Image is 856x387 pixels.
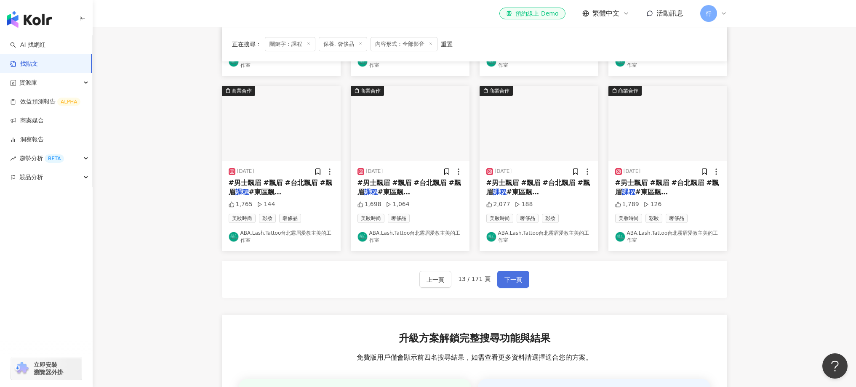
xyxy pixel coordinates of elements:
[706,9,712,18] span: 行
[486,179,590,196] span: #男士飄眉 #飄眉 #台北飄眉 #飄眉
[229,57,239,67] img: KOL Avatar
[351,86,469,161] img: post-image
[229,188,329,215] span: #東區飄[GEOGRAPHIC_DATA]飄眉 #霧眉
[489,87,509,95] div: 商業合作
[656,9,683,17] span: 活動訊息
[235,188,249,196] mark: 課程
[229,55,334,69] a: KOL AvatarABA.Lash.Tattoo台北霧眉愛教主美的工作室
[10,41,45,49] a: searchAI 找網紅
[10,60,38,68] a: 找貼文
[615,179,719,196] span: #男士飄眉 #飄眉 #台北飄眉 #飄眉
[357,200,381,209] div: 1,698
[19,149,64,168] span: 趨勢分析
[486,214,513,223] span: 美妝時尚
[615,214,642,223] span: 美妝時尚
[10,98,80,106] a: 效益預測報告ALPHA
[622,188,635,196] mark: 課程
[257,200,275,209] div: 144
[10,135,44,144] a: 洞察報告
[366,168,383,175] div: [DATE]
[643,200,662,209] div: 126
[615,55,720,69] a: KOL AvatarABA.Lash.Tattoo台北霧眉愛教主美的工作室
[357,55,463,69] a: KOL AvatarABA.Lash.Tattoo台北霧眉愛教主美的工作室
[506,9,558,18] div: 預約線上 Demo
[11,357,82,380] a: chrome extension立即安裝 瀏覽器外掛
[495,168,512,175] div: [DATE]
[666,214,688,223] span: 奢侈品
[357,179,461,196] span: #男士飄眉 #飄眉 #台北飄眉 #飄眉
[237,168,254,175] div: [DATE]
[419,271,451,288] button: 上一頁
[319,37,367,51] span: 保養, 奢侈品
[357,214,384,223] span: 美妝時尚
[13,362,30,375] img: chrome extension
[19,168,43,187] span: 競品分析
[357,57,368,67] img: KOL Avatar
[486,200,510,209] div: 2,077
[504,275,522,285] span: 下一頁
[427,275,444,285] span: 上一頁
[486,57,496,67] img: KOL Avatar
[45,154,64,163] div: BETA
[615,232,625,242] img: KOL Avatar
[615,230,720,244] a: KOL AvatarABA.Lash.Tattoo台北霧眉愛教主美的工作室
[441,41,453,48] div: 重置
[222,86,341,161] button: 商業合作
[357,353,592,362] span: 免費版用戶僅會顯示前四名搜尋結果，如需查看更多資料請選擇適合您的方案。
[486,55,592,69] a: KOL AvatarABA.Lash.Tattoo台北霧眉愛教主美的工作室
[232,41,261,48] span: 正在搜尋 ：
[10,156,16,162] span: rise
[357,230,463,244] a: KOL AvatarABA.Lash.Tattoo台北霧眉愛教主美的工作室
[19,73,37,92] span: 資源庫
[624,168,641,175] div: [DATE]
[357,188,458,215] span: #東區飄[GEOGRAPHIC_DATA]飄眉 #霧眉
[229,232,239,242] img: KOL Avatar
[615,200,639,209] div: 1,789
[388,214,410,223] span: 奢侈品
[279,214,301,223] span: 奢侈品
[615,188,715,215] span: #東區飄[GEOGRAPHIC_DATA]飄眉 #霧眉
[480,86,598,161] button: 商業合作
[497,271,529,288] button: 下一頁
[515,200,533,209] div: 188
[645,214,662,223] span: 彩妝
[399,331,550,346] span: 升級方案解鎖完整搜尋功能與結果
[386,200,410,209] div: 1,064
[7,11,52,28] img: logo
[486,232,496,242] img: KOL Avatar
[493,188,507,196] mark: 課程
[364,188,378,196] mark: 課程
[360,87,381,95] div: 商業合作
[232,87,252,95] div: 商業合作
[371,37,437,51] span: 內容形式：全部影音
[618,87,638,95] div: 商業合作
[10,117,44,125] a: 商案媒合
[486,188,587,215] span: #東區飄[GEOGRAPHIC_DATA]飄眉 #霧眉
[357,232,368,242] img: KOL Avatar
[229,214,256,223] span: 美妝時尚
[351,86,469,161] button: 商業合作
[480,86,598,161] img: post-image
[229,230,334,244] a: KOL AvatarABA.Lash.Tattoo台北霧眉愛教主美的工作室
[486,230,592,244] a: KOL AvatarABA.Lash.Tattoo台北霧眉愛教主美的工作室
[822,353,848,379] iframe: Help Scout Beacon - Open
[458,276,491,282] span: 13 / 171 頁
[517,214,539,223] span: 奢侈品
[608,86,727,161] button: 商業合作
[229,200,253,209] div: 1,765
[229,179,332,196] span: #男士飄眉 #飄眉 #台北飄眉 #飄眉
[265,37,315,51] span: 關鍵字：課程
[542,214,559,223] span: 彩妝
[615,57,625,67] img: KOL Avatar
[222,86,341,161] img: post-image
[592,9,619,18] span: 繁體中文
[499,8,565,19] a: 預約線上 Demo
[608,86,727,161] img: post-image
[259,214,276,223] span: 彩妝
[34,361,63,376] span: 立即安裝 瀏覽器外掛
